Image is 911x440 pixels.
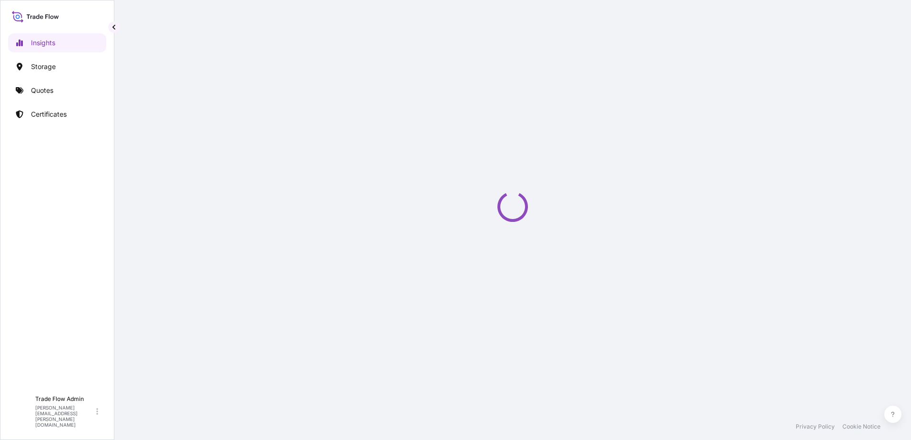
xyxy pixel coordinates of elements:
[842,423,881,430] a: Cookie Notice
[8,81,106,100] a: Quotes
[8,33,106,52] a: Insights
[796,423,835,430] a: Privacy Policy
[31,86,53,95] p: Quotes
[8,105,106,124] a: Certificates
[17,407,28,416] span: TF
[31,62,56,71] p: Storage
[35,395,94,403] p: Trade Flow Admin
[31,110,67,119] p: Certificates
[31,38,55,48] p: Insights
[8,57,106,76] a: Storage
[35,405,94,428] p: [PERSON_NAME][EMAIL_ADDRESS][PERSON_NAME][DOMAIN_NAME]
